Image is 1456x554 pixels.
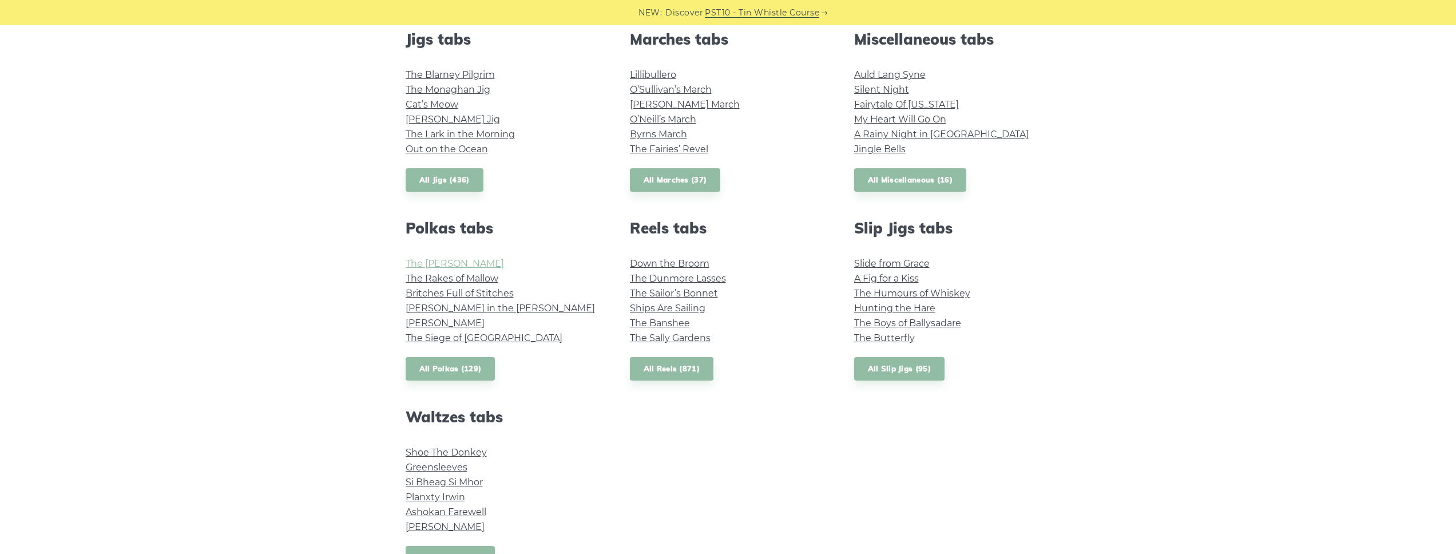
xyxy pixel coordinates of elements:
a: Si­ Bheag Si­ Mhor [406,477,483,488]
h2: Waltzes tabs [406,408,602,426]
a: The Butterfly [854,333,915,343]
a: Slide from Grace [854,258,930,269]
a: The Banshee [630,318,690,329]
a: Hunting the Hare [854,303,935,314]
h2: Marches tabs [630,30,827,48]
a: The Dunmore Lasses [630,273,726,284]
a: The Siege of [GEOGRAPHIC_DATA] [406,333,562,343]
span: Discover [665,6,703,19]
h2: Jigs tabs [406,30,602,48]
a: The Monaghan Jig [406,84,490,95]
a: Auld Lang Syne [854,69,926,80]
a: [PERSON_NAME] March [630,99,740,110]
a: Planxty Irwin [406,492,465,502]
a: Out on the Ocean [406,144,488,155]
a: All Miscellaneous (16) [854,168,967,192]
a: Ships Are Sailing [630,303,705,314]
span: NEW: [638,6,662,19]
a: A Rainy Night in [GEOGRAPHIC_DATA] [854,129,1029,140]
a: All Jigs (436) [406,168,483,192]
a: Down the Broom [630,258,709,269]
a: All Slip Jigs (95) [854,357,945,381]
h2: Slip Jigs tabs [854,219,1051,237]
a: Fairytale Of [US_STATE] [854,99,959,110]
a: All Polkas (129) [406,357,495,381]
a: Ashokan Farewell [406,506,486,517]
a: Greensleeves [406,462,467,473]
a: The [PERSON_NAME] [406,258,504,269]
a: All Reels (871) [630,357,714,381]
a: The Lark in the Morning [406,129,515,140]
a: O’Sullivan’s March [630,84,712,95]
h2: Reels tabs [630,219,827,237]
a: A Fig for a Kiss [854,273,919,284]
a: [PERSON_NAME] Jig [406,114,500,125]
a: Cat’s Meow [406,99,458,110]
a: Byrns March [630,129,687,140]
a: The Boys of Ballysadare [854,318,961,329]
h2: Miscellaneous tabs [854,30,1051,48]
a: Britches Full of Stitches [406,288,514,299]
a: Jingle Bells [854,144,906,155]
a: [PERSON_NAME] [406,318,485,329]
a: The Rakes of Mallow [406,273,498,284]
a: The Fairies’ Revel [630,144,708,155]
a: O’Neill’s March [630,114,696,125]
a: My Heart Will Go On [854,114,946,125]
a: The Blarney Pilgrim [406,69,495,80]
h2: Polkas tabs [406,219,602,237]
a: [PERSON_NAME] [406,521,485,532]
a: PST10 - Tin Whistle Course [705,6,819,19]
a: Shoe The Donkey [406,447,487,458]
a: Lillibullero [630,69,676,80]
a: [PERSON_NAME] in the [PERSON_NAME] [406,303,595,314]
a: All Marches (37) [630,168,721,192]
a: The Sally Gardens [630,333,711,343]
a: Silent Night [854,84,909,95]
a: The Humours of Whiskey [854,288,970,299]
a: The Sailor’s Bonnet [630,288,718,299]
